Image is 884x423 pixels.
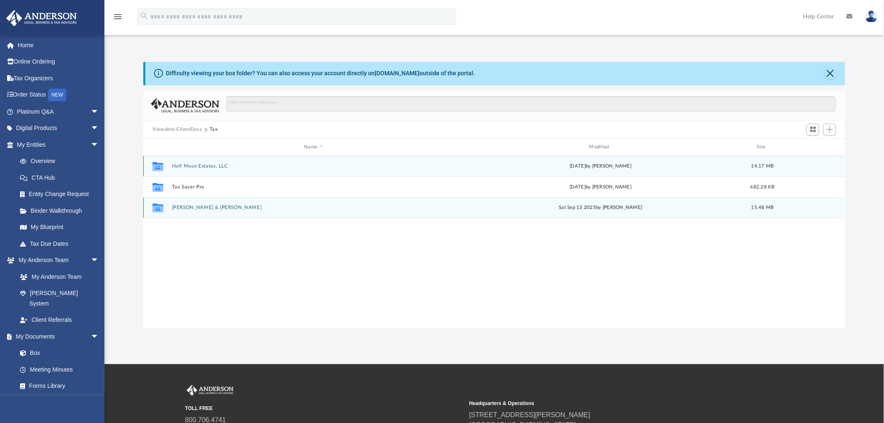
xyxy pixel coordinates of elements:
a: Client Referrals [12,312,107,329]
button: Viewable-ClientDocs [152,126,202,133]
button: Add [823,124,836,135]
div: id [783,143,842,151]
div: [DATE] by [PERSON_NAME] [459,163,742,170]
div: Modified [459,143,742,151]
input: Search files and folders [226,96,836,112]
a: [DOMAIN_NAME] [375,70,419,76]
a: Tax Organizers [6,70,112,87]
button: Tax Saver Pro [172,184,455,190]
a: CTA Hub [12,169,112,186]
div: Name [172,143,455,151]
img: User Pic [865,10,878,23]
small: TOLL FREE [185,405,463,412]
a: My Entitiesarrow_drop_down [6,136,112,153]
div: NEW [48,89,66,101]
a: My Blueprint [12,219,107,236]
a: My Documentsarrow_drop_down [6,328,107,345]
div: Size [746,143,780,151]
small: Headquarters & Operations [469,400,747,407]
a: Digital Productsarrow_drop_down [6,120,112,137]
span: arrow_drop_down [91,120,107,137]
div: Difficulty viewing your box folder? You can also access your account directly on outside of the p... [166,69,475,78]
a: [PERSON_NAME] System [12,285,107,312]
a: Tax Due Dates [12,235,112,252]
a: [STREET_ADDRESS][PERSON_NAME] [469,411,590,418]
span: 15.48 MB [752,205,774,210]
button: Close [825,68,836,79]
a: Box [12,345,103,362]
a: menu [113,16,123,22]
a: Meeting Minutes [12,361,107,378]
div: id [147,143,168,151]
span: 682.28 KB [751,185,775,189]
i: search [140,11,149,20]
div: [DATE] by [PERSON_NAME] [459,183,742,191]
a: My Anderson Teamarrow_drop_down [6,252,107,269]
img: Anderson Advisors Platinum Portal [185,385,235,396]
span: arrow_drop_down [91,328,107,345]
a: Forms Library [12,378,103,395]
a: Overview [12,153,112,170]
span: arrow_drop_down [91,252,107,269]
a: My Anderson Team [12,268,103,285]
a: Platinum Q&Aarrow_drop_down [6,103,112,120]
button: Half Moon Estates, LLC [172,163,455,169]
span: arrow_drop_down [91,136,107,153]
a: Entity Change Request [12,186,112,203]
a: Binder Walkthrough [12,202,112,219]
span: 14.17 MB [752,164,774,168]
a: Online Ordering [6,54,112,70]
button: Tax [210,126,218,133]
button: Switch to Grid View [807,124,819,135]
div: Sat Sep 13 2025 by [PERSON_NAME] [459,204,742,211]
a: Order StatusNEW [6,87,112,104]
span: arrow_drop_down [91,103,107,120]
img: Anderson Advisors Platinum Portal [4,10,79,26]
i: menu [113,12,123,22]
button: [PERSON_NAME] & [PERSON_NAME] [172,205,455,211]
a: Notarize [12,394,107,411]
div: grid [143,155,845,329]
a: Home [6,37,112,54]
